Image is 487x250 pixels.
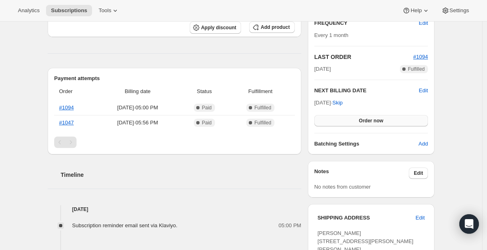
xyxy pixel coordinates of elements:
[94,5,124,16] button: Tools
[182,87,226,96] span: Status
[414,17,433,30] button: Edit
[314,87,419,95] h2: NEXT BILLING DATE
[254,120,271,126] span: Fulfilled
[413,54,428,60] a: #1094
[314,19,419,27] h2: FREQUENCY
[314,65,331,73] span: [DATE]
[254,104,271,111] span: Fulfilled
[54,74,295,83] h2: Payment attempts
[314,53,413,61] h2: LAST ORDER
[419,19,428,27] span: Edit
[202,104,212,111] span: Paid
[231,87,290,96] span: Fulfillment
[410,7,421,14] span: Help
[332,99,342,107] span: Skip
[314,115,428,126] button: Order now
[201,24,237,31] span: Apply discount
[48,205,301,213] h4: [DATE]
[411,211,430,224] button: Edit
[419,87,428,95] button: Edit
[314,184,371,190] span: No notes from customer
[51,7,87,14] span: Subscriptions
[72,222,178,228] span: Subscription reminder email sent via Klaviyo.
[409,167,428,179] button: Edit
[413,53,428,61] button: #1094
[414,170,423,176] span: Edit
[98,104,178,112] span: [DATE] · 05:00 PM
[99,7,111,14] span: Tools
[314,167,409,179] h3: Notes
[61,171,301,179] h2: Timeline
[18,7,39,14] span: Analytics
[416,214,425,222] span: Edit
[98,119,178,127] span: [DATE] · 05:56 PM
[450,7,469,14] span: Settings
[314,32,349,38] span: Every 1 month
[202,120,212,126] span: Paid
[46,5,92,16] button: Subscriptions
[13,5,44,16] button: Analytics
[437,5,474,16] button: Settings
[419,140,428,148] span: Add
[98,87,178,96] span: Billing date
[54,83,95,100] th: Order
[359,117,383,124] span: Order now
[59,104,74,111] a: #1094
[397,5,434,16] button: Help
[408,66,425,72] span: Fulfilled
[314,100,343,106] span: [DATE] ·
[190,22,241,34] button: Apply discount
[59,120,74,126] a: #1047
[249,22,294,33] button: Add product
[314,140,419,148] h6: Batching Settings
[279,222,301,230] span: 05:00 PM
[54,137,295,148] nav: Pagination
[327,96,347,109] button: Skip
[459,214,479,234] div: Open Intercom Messenger
[414,137,433,150] button: Add
[318,214,416,222] h3: SHIPPING ADDRESS
[261,24,290,30] span: Add product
